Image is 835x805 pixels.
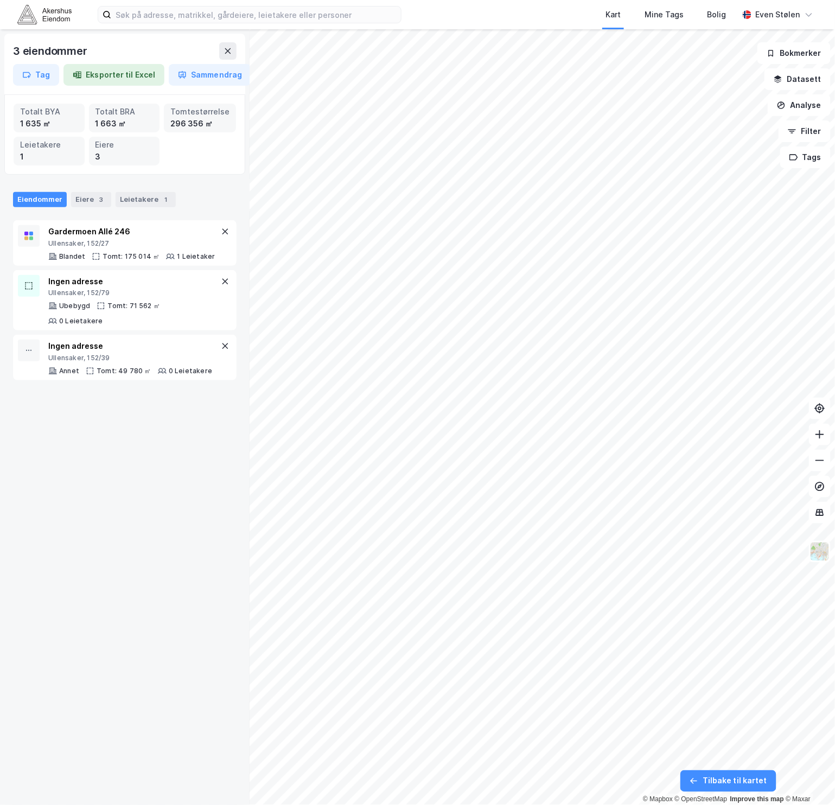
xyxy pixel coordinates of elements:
img: Z [809,541,830,562]
div: 296 356 ㎡ [170,118,230,130]
div: Leietakere [116,192,176,207]
button: Datasett [764,68,831,90]
div: Totalt BYA [20,106,78,118]
div: 1 663 ㎡ [95,118,154,130]
div: 3 eiendommer [13,42,90,60]
button: Tilbake til kartet [680,770,776,792]
div: Leietakere [20,139,78,151]
button: Sammendrag [169,64,251,86]
button: Eksporter til Excel [63,64,164,86]
div: 1 Leietaker [177,252,215,261]
button: Tags [780,146,831,168]
img: akershus-eiendom-logo.9091f326c980b4bce74ccdd9f866810c.svg [17,5,72,24]
div: 3 [95,151,154,163]
div: Ullensaker, 152/79 [48,289,219,297]
div: Eiere [95,139,154,151]
div: Ingen adresse [48,275,219,288]
div: Ubebygd [59,302,90,310]
a: OpenStreetMap [675,796,728,803]
div: 0 Leietakere [169,367,212,375]
a: Mapbox [643,796,673,803]
div: 1 635 ㎡ [20,118,78,130]
div: 1 [20,151,78,163]
div: Ingen adresse [48,340,212,353]
button: Bokmerker [757,42,831,64]
div: Gardermoen Allé 246 [48,225,215,238]
div: Eiendommer [13,192,67,207]
div: Tomt: 175 014 ㎡ [103,252,160,261]
div: Kart [605,8,621,21]
div: Bolig [707,8,726,21]
button: Filter [779,120,831,142]
div: Ullensaker, 152/39 [48,354,212,362]
div: Tomt: 49 780 ㎡ [97,367,151,375]
div: 1 [161,194,171,205]
div: Eiere [71,192,111,207]
div: Tomtestørrelse [170,106,230,118]
div: Blandet [59,252,85,261]
div: Totalt BRA [95,106,154,118]
div: 3 [96,194,107,205]
input: Søk på adresse, matrikkel, gårdeiere, leietakere eller personer [111,7,401,23]
iframe: Chat Widget [781,753,835,805]
div: Mine Tags [645,8,684,21]
div: Annet [59,367,79,375]
div: 0 Leietakere [59,317,103,325]
div: Ullensaker, 152/27 [48,239,215,248]
div: Even Stølen [756,8,800,21]
button: Tag [13,64,59,86]
div: Kontrollprogram for chat [781,753,835,805]
div: Tomt: 71 562 ㎡ [107,302,160,310]
a: Improve this map [730,796,784,803]
button: Analyse [768,94,831,116]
